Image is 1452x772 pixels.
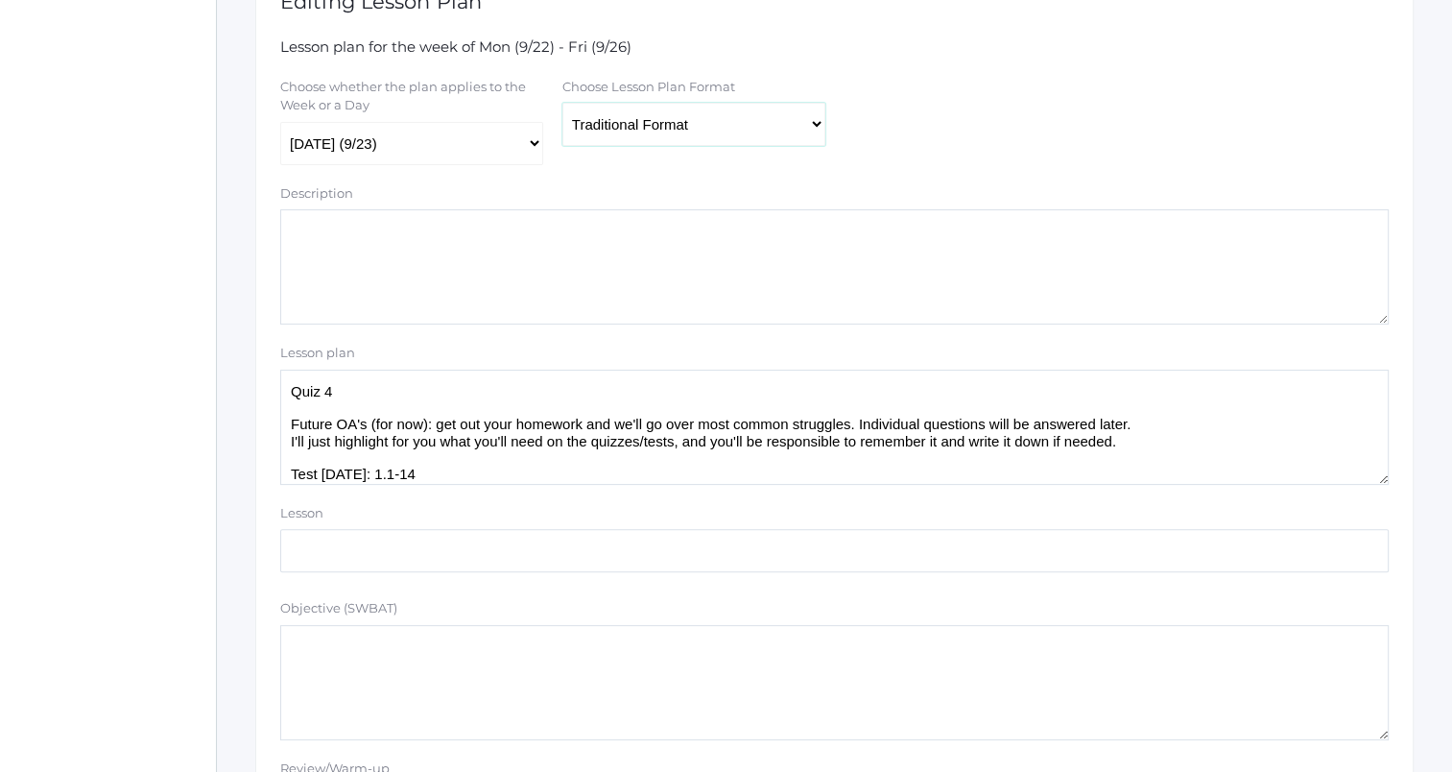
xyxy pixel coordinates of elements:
label: Choose whether the plan applies to the Week or a Day [280,78,541,115]
label: Objective (SWBAT) [280,599,397,618]
textarea: Quiz 4 Future OA's (for now): get out your homework and we'll go over most common struggles. Indi... [280,370,1389,485]
label: Lesson [280,504,323,523]
label: Lesson plan [280,344,355,363]
label: Choose Lesson Plan Format [562,78,735,97]
span: Lesson plan for the week of Mon (9/22) - Fri (9/26) [280,37,631,56]
label: Description [280,184,353,204]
